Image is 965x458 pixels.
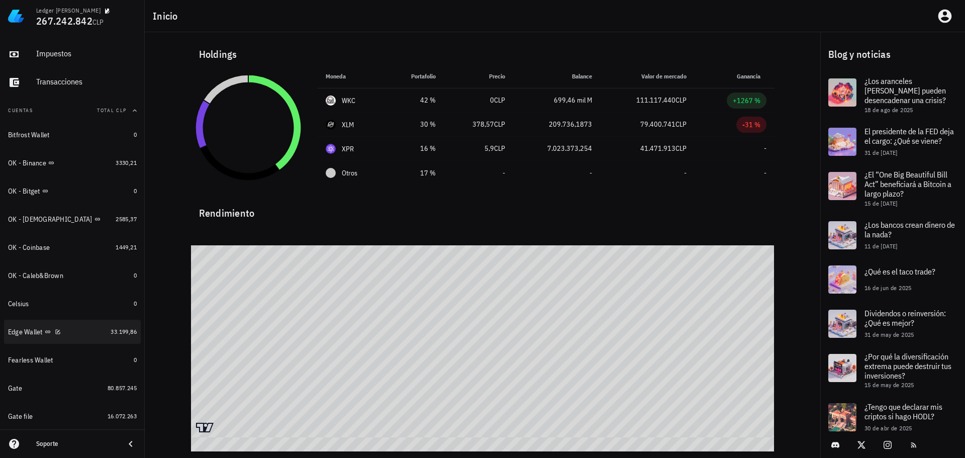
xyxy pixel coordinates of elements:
[8,159,46,167] div: OK - Binance
[4,348,141,372] a: Fearless Wallet 0
[134,131,137,138] span: 0
[4,404,141,428] a: Gate file 16.072.263
[820,213,965,257] a: ¿Los bancos crean dinero de la nada? 11 de [DATE]
[394,168,436,178] div: 17 %
[864,284,912,292] span: 16 de jun de 2025
[4,292,141,316] a: Celsius 0
[108,384,137,392] span: 80.857.245
[675,144,687,153] span: CLP
[8,328,43,336] div: Edge Wallet
[864,402,942,421] span: ¿Tengo que declarar mis criptos si hago HODL?
[820,257,965,302] a: ¿Qué es el taco trade? 16 de jun de 2025
[134,300,137,307] span: 0
[191,38,775,70] div: Holdings
[36,7,101,15] div: Ledger [PERSON_NAME]
[92,18,104,27] span: CLP
[4,99,141,123] button: CuentasTotal CLP
[820,120,965,164] a: El presidente de la FED deja el cargo: ¿Qué se viene? 31 de [DATE]
[864,220,955,239] span: ¿Los bancos crean dinero de la nada?
[8,215,92,224] div: OK - [DEMOGRAPHIC_DATA]
[737,72,766,80] span: Ganancia
[820,164,965,213] a: ¿El “One Big Beautiful Bill Act” beneficiará a Bitcoin a largo plazo? 15 de [DATE]
[742,120,760,130] div: -31 %
[36,440,117,448] div: Soporte
[8,243,50,252] div: OK - Coinbase
[864,424,912,432] span: 30 de abr de 2025
[764,144,766,153] span: -
[342,120,354,130] div: XLM
[4,235,141,259] a: OK - Coinbase 1449,21
[864,381,914,389] span: 15 de may de 2025
[864,266,935,277] span: ¿Qué es el taco trade?
[342,96,356,106] div: WKC
[490,96,494,105] span: 0
[864,126,954,146] span: El presidente de la FED deja el cargo: ¿Qué se viene?
[494,144,505,153] span: CLP
[675,120,687,129] span: CLP
[4,320,141,344] a: Edge Wallet 33.199,86
[4,179,141,203] a: OK - Bitget 0
[444,64,513,88] th: Precio
[640,144,675,153] span: 41.471.913
[820,346,965,395] a: ¿Por qué la diversificación extrema puede destruir tus inversiones? 15 de may de 2025
[196,423,214,432] a: Charting by TradingView
[521,95,592,106] div: 699,46 mil M
[820,38,965,70] div: Blog y noticias
[684,168,687,177] span: -
[864,308,946,328] span: Dividendos o reinversión: ¿Qué es mejor?
[864,331,914,338] span: 31 de may de 2025
[600,64,695,88] th: Valor de mercado
[864,76,946,105] span: ¿Los aranceles [PERSON_NAME] pueden desencadenar una crisis?
[326,96,336,106] div: WKC-icon
[36,49,137,58] div: Impuestos
[864,351,951,381] span: ¿Por qué la diversificación extrema puede destruir tus inversiones?
[4,70,141,95] a: Transacciones
[513,64,600,88] th: Balance
[116,243,137,251] span: 1449,21
[521,143,592,154] div: 7.023.373,254
[494,96,505,105] span: CLP
[503,168,505,177] span: -
[4,376,141,400] a: Gate 80.857.245
[640,120,675,129] span: 79.400.741
[134,187,137,195] span: 0
[134,356,137,363] span: 0
[4,207,141,231] a: OK - [DEMOGRAPHIC_DATA] 2585,37
[485,144,494,153] span: 5,9
[342,144,354,154] div: XPR
[8,8,24,24] img: LedgiFi
[153,8,182,24] h1: Inicio
[733,96,760,106] div: +1267 %
[864,149,898,156] span: 31 de [DATE]
[4,123,141,147] a: Bitfrost Wallet 0
[864,200,898,207] span: 15 de [DATE]
[820,395,965,439] a: ¿Tengo que declarar mis criptos si hago HODL? 30 de abr de 2025
[36,77,137,86] div: Transacciones
[394,119,436,130] div: 30 %
[394,143,436,154] div: 16 %
[472,120,494,129] span: 378,57
[8,356,53,364] div: Fearless Wallet
[764,168,766,177] span: -
[4,42,141,66] a: Impuestos
[116,215,137,223] span: 2585,37
[394,95,436,106] div: 42 %
[590,168,592,177] span: -
[134,271,137,279] span: 0
[8,187,40,196] div: OK - Bitget
[342,168,357,178] span: Otros
[8,412,33,421] div: Gate file
[191,197,775,221] div: Rendimiento
[326,144,336,154] div: XPR-icon
[820,70,965,120] a: ¿Los aranceles [PERSON_NAME] pueden desencadenar una crisis? 18 de ago de 2025
[36,14,92,28] span: 267.242.842
[111,328,137,335] span: 33.199,86
[116,159,137,166] span: 3330,21
[4,151,141,175] a: OK - Binance 3330,21
[97,107,127,114] span: Total CLP
[385,64,444,88] th: Portafolio
[864,106,913,114] span: 18 de ago de 2025
[675,96,687,105] span: CLP
[820,302,965,346] a: Dividendos o reinversión: ¿Qué es mejor? 31 de may de 2025
[4,263,141,288] a: OK - Caleb&Brown 0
